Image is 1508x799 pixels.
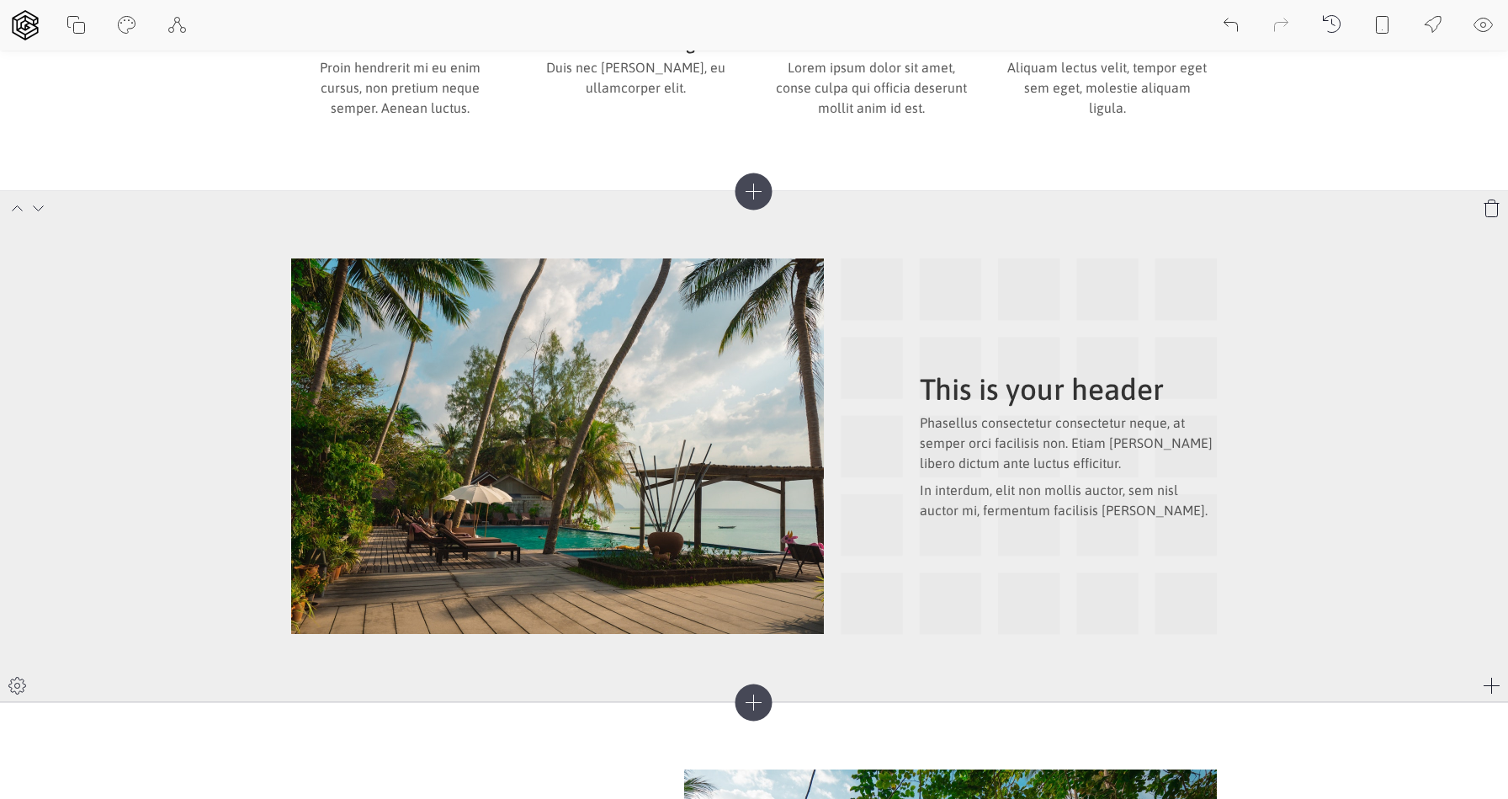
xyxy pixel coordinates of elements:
div: Add block [1474,668,1508,702]
p: Phasellus consectetur consectetur neque, at semper orci facilisis non. Etiam [PERSON_NAME] libero... [920,413,1217,473]
h1: This is your header [920,373,1217,407]
p: Proin hendrerit mi eu enim cursus, non pretium neque semper. Aenean luctus. [300,57,502,118]
div: Move down [21,191,55,225]
p: Aliquam lectus velit, tempor eget sem eget, molestie aliquam ligula. [1006,57,1208,118]
p: Lorem ipsum dolor sit amet, conse culpa qui officia deserunt mollit anim id est. [771,57,973,118]
div: Backups [1321,13,1341,37]
div: Delete section [1474,191,1508,225]
p: Duis nec [PERSON_NAME], eu ullamcorper elit. [535,57,737,98]
p: In interdum, elit non mollis auctor, sem nisl auctor mi, fermentum facilisis [PERSON_NAME]. [920,480,1217,520]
